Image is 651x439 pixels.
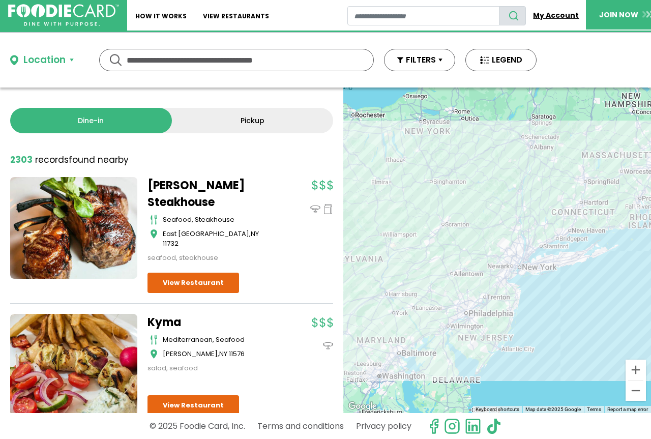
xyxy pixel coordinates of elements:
div: , [163,229,275,249]
a: View Restaurant [147,395,239,416]
a: [PERSON_NAME] Steakhouse [147,177,275,211]
img: dinein_icon.svg [310,204,320,214]
img: FoodieCard; Eat, Drink, Save, Donate [8,4,119,26]
span: records [35,154,69,166]
span: 11732 [163,239,179,248]
span: East [GEOGRAPHIC_DATA] [163,229,249,239]
a: Terms [587,406,601,412]
button: Zoom out [626,381,646,401]
a: Dine-in [10,108,172,133]
a: Report a map error [607,406,648,412]
button: FILTERS [384,49,455,71]
img: map_icon.svg [150,349,158,359]
div: found nearby [10,154,129,167]
div: salad, seafood [147,363,275,373]
span: Map data ©2025 Google [525,406,581,412]
div: mediterranean, seafood [163,335,275,345]
span: NY [219,349,227,359]
img: linkedin.svg [465,418,481,434]
img: cutlery_icon.svg [150,215,158,225]
img: dinein_icon.svg [323,341,333,351]
span: [PERSON_NAME] [163,349,218,359]
svg: check us out on facebook [426,418,442,434]
p: © 2025 Foodie Card, Inc. [150,417,245,435]
a: View Restaurant [147,273,239,293]
button: Location [10,53,74,68]
a: Privacy policy [356,417,411,435]
img: pickup_icon.svg [323,204,333,214]
strong: 2303 [10,154,33,166]
button: search [499,6,526,25]
a: Terms and conditions [257,417,344,435]
span: 11576 [229,349,245,359]
img: cutlery_icon.svg [150,335,158,345]
img: Google [346,400,379,413]
button: Zoom in [626,360,646,380]
img: tiktok.svg [486,418,502,434]
a: My Account [526,6,586,25]
input: restaurant search [347,6,499,25]
div: Location [23,53,66,68]
button: Keyboard shortcuts [476,406,519,413]
a: Kyma [147,314,275,331]
span: NY [251,229,259,239]
img: map_icon.svg [150,229,158,239]
a: Pickup [172,108,334,133]
div: seafood, steakhouse [163,215,275,225]
div: seafood, steakhouse [147,253,275,263]
a: Open this area in Google Maps (opens a new window) [346,400,379,413]
button: LEGEND [465,49,537,71]
div: , [163,349,275,359]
